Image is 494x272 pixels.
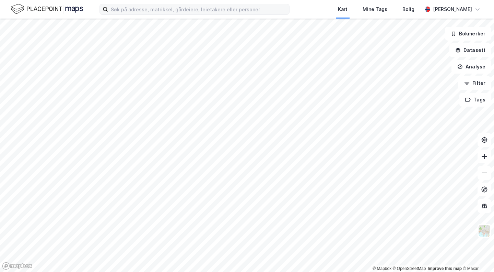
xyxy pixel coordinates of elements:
[449,43,491,57] button: Datasett
[338,5,348,13] div: Kart
[459,93,491,107] button: Tags
[451,60,491,74] button: Analyse
[460,239,494,272] iframe: Chat Widget
[460,239,494,272] div: Kontrollprogram for chat
[458,76,491,90] button: Filter
[445,27,491,41] button: Bokmerker
[402,5,414,13] div: Bolig
[393,266,426,271] a: OpenStreetMap
[363,5,387,13] div: Mine Tags
[478,224,491,237] img: Z
[108,4,289,14] input: Søk på adresse, matrikkel, gårdeiere, leietakere eller personer
[2,262,32,270] a: Mapbox homepage
[433,5,472,13] div: [PERSON_NAME]
[11,3,83,15] img: logo.f888ab2527a4732fd821a326f86c7f29.svg
[428,266,462,271] a: Improve this map
[373,266,391,271] a: Mapbox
